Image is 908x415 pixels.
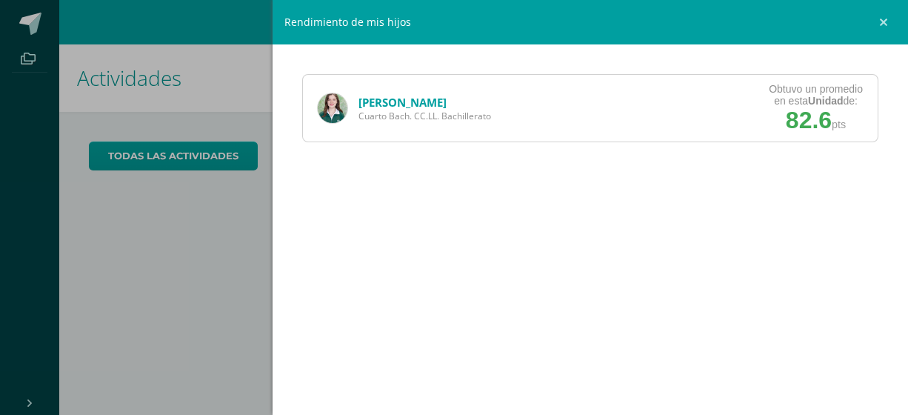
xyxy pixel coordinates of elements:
[769,83,863,107] div: Obtuvo un promedio en esta de:
[358,110,491,122] span: Cuarto Bach. CC.LL. Bachillerato
[832,119,846,130] span: pts
[786,107,832,133] span: 82.6
[808,95,843,107] strong: Unidad
[318,93,347,123] img: 43278124acf8d0ad7e41a6c0f38431d0.png
[358,95,447,110] a: [PERSON_NAME]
